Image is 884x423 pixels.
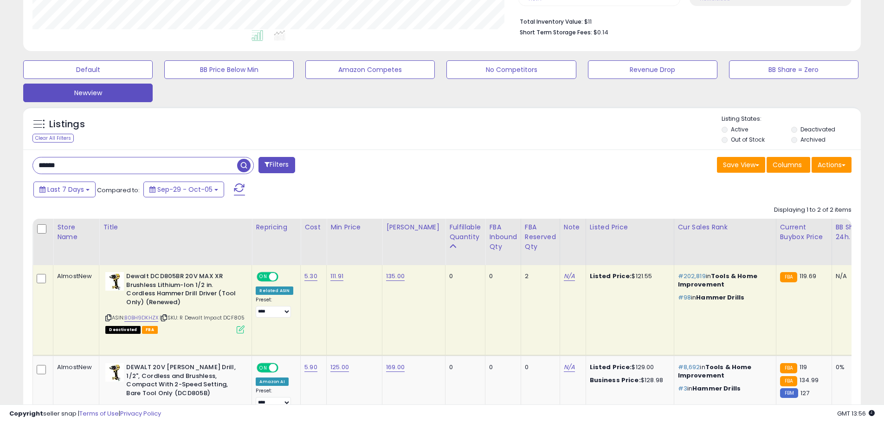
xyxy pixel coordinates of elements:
[304,222,323,232] div: Cost
[590,376,667,384] div: $128.98
[525,363,553,371] div: 0
[258,364,270,372] span: ON
[800,272,816,280] span: 119.69
[489,222,517,252] div: FBA inbound Qty
[97,186,140,195] span: Compared to:
[780,222,828,242] div: Current Buybox Price
[696,293,744,302] span: Hammer Drills
[143,182,224,197] button: Sep-29 - Oct-05
[57,272,92,280] div: AlmostNew
[105,363,124,382] img: 41h4sqpELwL._SL40_.jpg
[774,206,852,215] div: Displaying 1 to 2 of 2 items
[446,60,576,79] button: No Competitors
[678,272,769,289] p: in
[103,222,248,232] div: Title
[258,157,295,173] button: Filters
[780,376,797,386] small: FBA
[812,157,852,173] button: Actions
[277,273,292,281] span: OFF
[164,60,294,79] button: BB Price Below Min
[678,363,700,371] span: #8,692
[330,272,343,281] a: 111.91
[678,293,691,302] span: #98
[520,18,583,26] b: Total Inventory Value:
[304,363,317,372] a: 5.90
[773,160,802,169] span: Columns
[836,363,866,371] div: 0%
[105,272,124,291] img: 41dnCqeKoUL._SL40_.jpg
[9,410,161,418] div: seller snap | |
[678,272,706,280] span: #202,819
[79,409,119,418] a: Terms of Use
[449,363,478,371] div: 0
[160,314,245,321] span: | SKU: R Dewalt Impact DCF805
[678,222,772,232] div: Cur Sales Rank
[256,286,293,295] div: Related ASIN
[800,136,826,143] label: Archived
[590,222,670,232] div: Listed Price
[731,136,765,143] label: Out of Stock
[256,388,293,409] div: Preset:
[590,363,632,371] b: Listed Price:
[678,272,757,289] span: Tools & Home Improvement
[564,363,575,372] a: N/A
[678,363,769,380] p: in
[304,272,317,281] a: 5.30
[258,273,270,281] span: ON
[157,185,213,194] span: Sep-29 - Oct-05
[678,363,752,380] span: Tools & Home Improvement
[449,272,478,280] div: 0
[489,363,514,371] div: 0
[836,272,866,280] div: N/A
[277,364,292,372] span: OFF
[49,118,85,131] h5: Listings
[590,376,641,384] b: Business Price:
[800,376,819,384] span: 134.99
[256,377,288,386] div: Amazon AI
[126,272,239,309] b: Dewalt DCD805BR 20V MAX XR Brushless Lithium-Ion 1/2 in. Cordless Hammer Drill Driver (Tool Only)...
[142,326,158,334] span: FBA
[23,84,153,102] button: Newview
[330,222,378,232] div: Min Price
[520,15,845,26] li: $11
[120,409,161,418] a: Privacy Policy
[386,363,405,372] a: 169.00
[57,363,92,371] div: AlmostNew
[780,363,797,373] small: FBA
[780,272,797,282] small: FBA
[33,182,96,197] button: Last 7 Days
[717,157,765,173] button: Save View
[836,222,870,242] div: BB Share 24h.
[678,384,769,393] p: in
[47,185,84,194] span: Last 7 Days
[105,326,141,334] span: All listings that are unavailable for purchase on Amazon for any reason other than out-of-stock
[305,60,435,79] button: Amazon Competes
[564,272,575,281] a: N/A
[800,125,835,133] label: Deactivated
[590,272,667,280] div: $121.55
[525,222,556,252] div: FBA Reserved Qty
[678,293,769,302] p: in
[564,222,582,232] div: Note
[449,222,481,242] div: Fulfillable Quantity
[729,60,858,79] button: BB Share = Zero
[800,363,807,371] span: 119
[330,363,349,372] a: 125.00
[722,115,861,124] p: Listing States:
[731,125,748,133] label: Active
[9,409,43,418] strong: Copyright
[800,389,809,397] span: 127
[105,272,245,332] div: ASIN:
[590,272,632,280] b: Listed Price:
[767,157,810,173] button: Columns
[489,272,514,280] div: 0
[32,134,74,143] div: Clear All Filters
[525,272,553,280] div: 2
[256,222,297,232] div: Repricing
[837,409,875,418] span: 2025-10-13 13:56 GMT
[126,363,239,400] b: DEWALT 20V [PERSON_NAME] Drill, 1/2", Cordless and Brushless, Compact With 2-Speed Setting, Bare ...
[678,384,687,393] span: #3
[23,60,153,79] button: Default
[520,28,592,36] b: Short Term Storage Fees:
[692,384,741,393] span: Hammer Drills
